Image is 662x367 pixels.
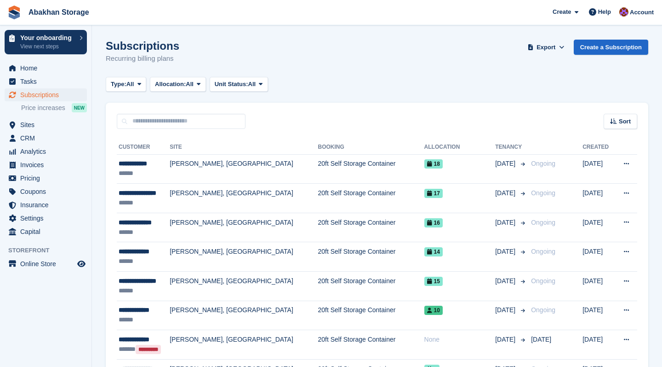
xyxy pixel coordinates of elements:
[531,189,555,197] span: Ongoing
[106,53,179,64] p: Recurring billing plans
[186,80,194,89] span: All
[582,213,614,242] td: [DATE]
[106,77,146,92] button: Type: All
[20,225,75,238] span: Capital
[582,301,614,330] td: [DATE]
[318,213,424,242] td: 20ft Self Storage Container
[582,242,614,272] td: [DATE]
[531,160,555,167] span: Ongoing
[21,103,87,113] a: Price increases NEW
[126,80,134,89] span: All
[495,247,517,256] span: [DATE]
[531,277,555,285] span: Ongoing
[424,140,496,155] th: Allocation
[5,30,87,54] a: Your onboarding View next steps
[531,336,551,343] span: [DATE]
[5,225,87,238] a: menu
[526,40,566,55] button: Export
[7,6,21,19] img: stora-icon-8386f47178a22dfd0bd8f6a31ec36ba5ce8667c1dd55bd0f319d3a0aa187defe.svg
[495,305,517,315] span: [DATE]
[553,7,571,17] span: Create
[5,62,87,75] a: menu
[20,172,75,185] span: Pricing
[20,35,75,41] p: Your onboarding
[582,330,614,360] td: [DATE]
[111,80,126,89] span: Type:
[531,219,555,226] span: Ongoing
[5,75,87,88] a: menu
[424,159,443,169] span: 18
[495,140,527,155] th: Tenancy
[20,42,75,51] p: View next steps
[424,306,443,315] span: 10
[5,88,87,101] a: menu
[424,277,443,286] span: 15
[150,77,206,92] button: Allocation: All
[318,242,424,272] td: 20ft Self Storage Container
[5,172,87,185] a: menu
[170,301,318,330] td: [PERSON_NAME], [GEOGRAPHIC_DATA]
[536,43,555,52] span: Export
[582,140,614,155] th: Created
[170,154,318,184] td: [PERSON_NAME], [GEOGRAPHIC_DATA]
[170,213,318,242] td: [PERSON_NAME], [GEOGRAPHIC_DATA]
[495,276,517,286] span: [DATE]
[21,104,65,112] span: Price increases
[170,242,318,272] td: [PERSON_NAME], [GEOGRAPHIC_DATA]
[598,7,611,17] span: Help
[582,272,614,301] td: [DATE]
[25,5,93,20] a: Abakhan Storage
[20,158,75,171] span: Invoices
[106,40,179,52] h1: Subscriptions
[495,218,517,227] span: [DATE]
[248,80,256,89] span: All
[318,301,424,330] td: 20ft Self Storage Container
[20,132,75,145] span: CRM
[210,77,268,92] button: Unit Status: All
[5,132,87,145] a: menu
[495,159,517,169] span: [DATE]
[5,257,87,270] a: menu
[170,330,318,360] td: [PERSON_NAME], [GEOGRAPHIC_DATA]
[20,212,75,225] span: Settings
[5,145,87,158] a: menu
[155,80,186,89] span: Allocation:
[318,140,424,155] th: Booking
[20,75,75,88] span: Tasks
[5,212,87,225] a: menu
[5,158,87,171] a: menu
[424,218,443,227] span: 16
[619,7,628,17] img: William Abakhan
[630,8,654,17] span: Account
[318,330,424,360] td: 20ft Self Storage Container
[20,88,75,101] span: Subscriptions
[20,198,75,211] span: Insurance
[20,257,75,270] span: Online Store
[170,184,318,213] td: [PERSON_NAME], [GEOGRAPHIC_DATA]
[531,306,555,314] span: Ongoing
[5,185,87,198] a: menu
[215,80,248,89] span: Unit Status:
[318,154,424,184] td: 20ft Self Storage Container
[20,145,75,158] span: Analytics
[495,335,517,344] span: [DATE]
[582,154,614,184] td: [DATE]
[8,246,91,255] span: Storefront
[531,248,555,255] span: Ongoing
[5,198,87,211] a: menu
[495,188,517,198] span: [DATE]
[574,40,648,55] a: Create a Subscription
[170,140,318,155] th: Site
[424,335,496,344] div: None
[20,118,75,131] span: Sites
[582,184,614,213] td: [DATE]
[20,62,75,75] span: Home
[20,185,75,198] span: Coupons
[619,117,631,126] span: Sort
[318,272,424,301] td: 20ft Self Storage Container
[76,258,87,269] a: Preview store
[424,189,443,198] span: 17
[72,103,87,112] div: NEW
[5,118,87,131] a: menu
[170,272,318,301] td: [PERSON_NAME], [GEOGRAPHIC_DATA]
